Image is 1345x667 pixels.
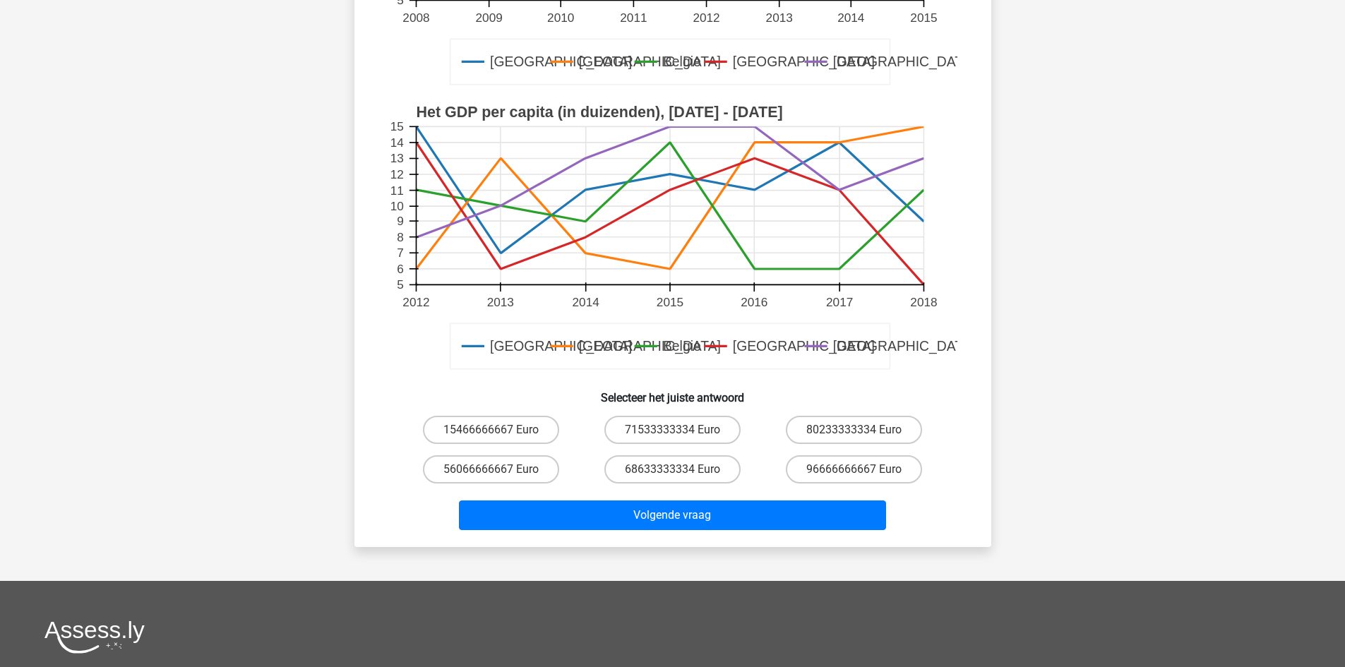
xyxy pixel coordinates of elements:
[402,11,429,25] text: 2008
[397,262,404,276] text: 6
[572,295,599,309] text: 2014
[423,416,559,444] label: 15466666667 Euro
[732,339,874,355] text: [GEOGRAPHIC_DATA]
[486,295,513,309] text: 2013
[604,455,741,483] label: 68633333334 Euro
[547,11,574,25] text: 2010
[390,136,404,150] text: 14
[402,295,429,309] text: 2012
[910,295,937,309] text: 2018
[397,214,404,228] text: 9
[732,54,874,71] text: [GEOGRAPHIC_DATA]
[390,120,403,134] text: 15
[44,620,145,654] img: Assessly logo
[662,339,700,354] text: Belgie
[604,416,741,444] label: 71533333334 Euro
[390,199,403,213] text: 10
[832,339,974,355] text: [GEOGRAPHIC_DATA]
[390,152,403,166] text: 13
[416,104,782,121] text: Het GDP per capita (in duizenden), [DATE] - [DATE]
[578,54,720,71] text: [GEOGRAPHIC_DATA]
[620,11,647,25] text: 2011
[397,278,404,292] text: 5
[826,295,853,309] text: 2017
[786,416,922,444] label: 80233333334 Euro
[459,500,886,530] button: Volgende vraag
[377,380,969,404] h6: Selecteer het juiste antwoord
[578,339,720,355] text: [GEOGRAPHIC_DATA]
[662,54,700,70] text: Belgie
[837,11,865,25] text: 2014
[693,11,719,25] text: 2012
[765,11,792,25] text: 2013
[423,455,559,483] label: 56066666667 Euro
[490,339,632,355] text: [GEOGRAPHIC_DATA]
[490,54,632,71] text: [GEOGRAPHIC_DATA]
[786,455,922,483] label: 96666666667 Euro
[910,11,937,25] text: 2015
[656,295,683,309] text: 2015
[475,11,502,25] text: 2009
[832,54,974,71] text: [GEOGRAPHIC_DATA]
[390,167,403,181] text: 12
[397,246,404,260] text: 7
[390,184,403,198] text: 11
[397,230,404,244] text: 8
[741,295,767,309] text: 2016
